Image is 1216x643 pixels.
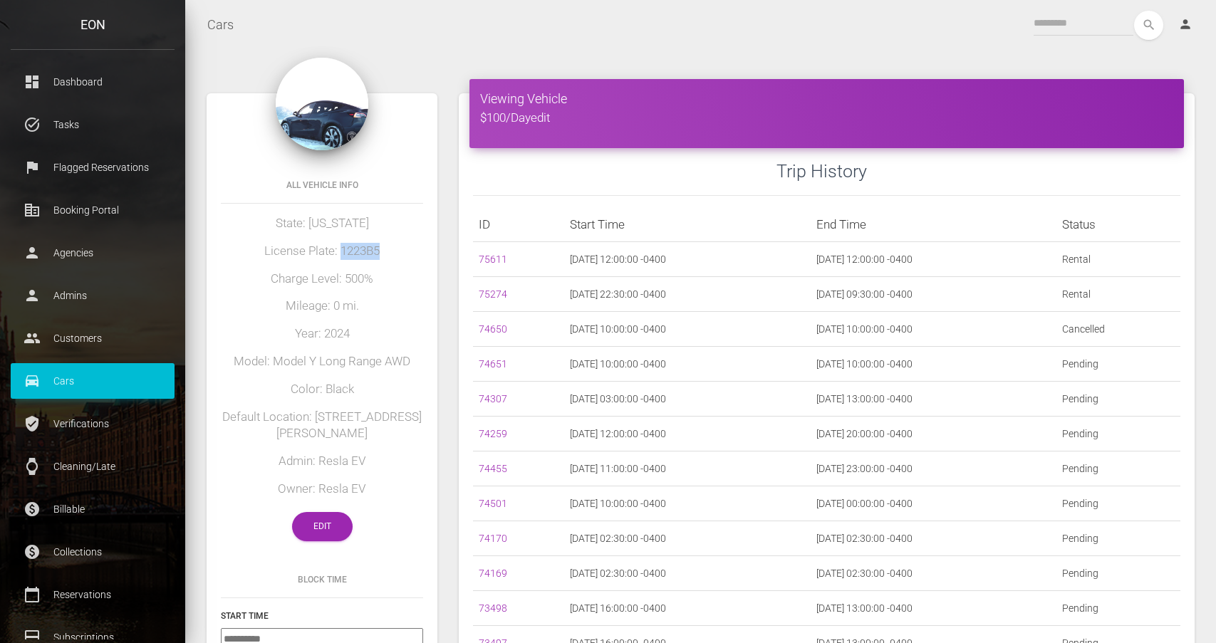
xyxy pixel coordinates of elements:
[11,150,175,185] a: flag Flagged Reservations
[564,207,810,242] th: Start Time
[564,521,810,556] td: [DATE] 02:30:00 -0400
[479,568,507,579] a: 74169
[11,491,175,527] a: paid Billable
[479,428,507,439] a: 74259
[221,381,423,398] h5: Color: Black
[531,110,550,125] a: edit
[776,159,1180,184] h3: Trip History
[480,110,1173,127] h5: $100/Day
[564,451,810,486] td: [DATE] 11:00:00 -0400
[21,584,164,605] p: Reservations
[811,347,1056,382] td: [DATE] 10:00:00 -0400
[221,325,423,343] h5: Year: 2024
[811,486,1056,521] td: [DATE] 00:00:00 -0400
[11,278,175,313] a: person Admins
[221,353,423,370] h5: Model: Model Y Long Range AWD
[21,498,164,520] p: Billable
[11,192,175,228] a: corporate_fare Booking Portal
[21,541,164,563] p: Collections
[479,393,507,404] a: 74307
[21,199,164,221] p: Booking Portal
[11,235,175,271] a: person Agencies
[21,413,164,434] p: Verifications
[1056,207,1180,242] th: Status
[221,573,423,586] h6: Block Time
[1056,591,1180,626] td: Pending
[221,215,423,232] h5: State: [US_STATE]
[479,323,507,335] a: 74650
[564,382,810,417] td: [DATE] 03:00:00 -0400
[11,107,175,142] a: task_alt Tasks
[1134,11,1163,40] button: search
[479,533,507,544] a: 74170
[811,382,1056,417] td: [DATE] 13:00:00 -0400
[221,409,423,443] h5: Default Location: [STREET_ADDRESS][PERSON_NAME]
[1056,382,1180,417] td: Pending
[1056,312,1180,347] td: Cancelled
[221,271,423,288] h5: Charge Level: 500%
[21,71,164,93] p: Dashboard
[221,243,423,260] h5: License Plate: 1223B5
[276,58,368,150] img: 141.jpg
[292,512,353,541] a: Edit
[564,312,810,347] td: [DATE] 10:00:00 -0400
[811,521,1056,556] td: [DATE] 02:30:00 -0400
[811,556,1056,591] td: [DATE] 02:30:00 -0400
[221,179,423,192] h6: All Vehicle Info
[564,486,810,521] td: [DATE] 10:00:00 -0400
[1056,277,1180,312] td: Rental
[21,285,164,306] p: Admins
[1056,451,1180,486] td: Pending
[1168,11,1205,39] a: person
[1056,347,1180,382] td: Pending
[473,207,564,242] th: ID
[811,417,1056,451] td: [DATE] 20:00:00 -0400
[564,242,810,277] td: [DATE] 12:00:00 -0400
[11,534,175,570] a: paid Collections
[1056,521,1180,556] td: Pending
[564,277,810,312] td: [DATE] 22:30:00 -0400
[479,463,507,474] a: 74455
[21,114,164,135] p: Tasks
[1056,556,1180,591] td: Pending
[21,328,164,349] p: Customers
[480,90,1173,108] h4: Viewing Vehicle
[479,288,507,300] a: 75274
[564,591,810,626] td: [DATE] 16:00:00 -0400
[479,253,507,265] a: 75611
[11,577,175,612] a: calendar_today Reservations
[221,453,423,470] h5: Admin: Resla EV
[564,556,810,591] td: [DATE] 02:30:00 -0400
[811,451,1056,486] td: [DATE] 23:00:00 -0400
[207,7,234,43] a: Cars
[11,363,175,399] a: drive_eta Cars
[811,207,1056,242] th: End Time
[811,242,1056,277] td: [DATE] 12:00:00 -0400
[21,242,164,263] p: Agencies
[479,498,507,509] a: 74501
[479,602,507,614] a: 73498
[1178,17,1192,31] i: person
[11,449,175,484] a: watch Cleaning/Late
[811,312,1056,347] td: [DATE] 10:00:00 -0400
[11,64,175,100] a: dashboard Dashboard
[21,456,164,477] p: Cleaning/Late
[21,157,164,178] p: Flagged Reservations
[11,406,175,441] a: verified_user Verifications
[811,277,1056,312] td: [DATE] 09:30:00 -0400
[1056,242,1180,277] td: Rental
[221,481,423,498] h5: Owner: Resla EV
[564,347,810,382] td: [DATE] 10:00:00 -0400
[221,610,423,622] h6: Start Time
[1056,417,1180,451] td: Pending
[221,298,423,315] h5: Mileage: 0 mi.
[564,417,810,451] td: [DATE] 12:00:00 -0400
[811,591,1056,626] td: [DATE] 13:00:00 -0400
[11,320,175,356] a: people Customers
[21,370,164,392] p: Cars
[1056,486,1180,521] td: Pending
[479,358,507,370] a: 74651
